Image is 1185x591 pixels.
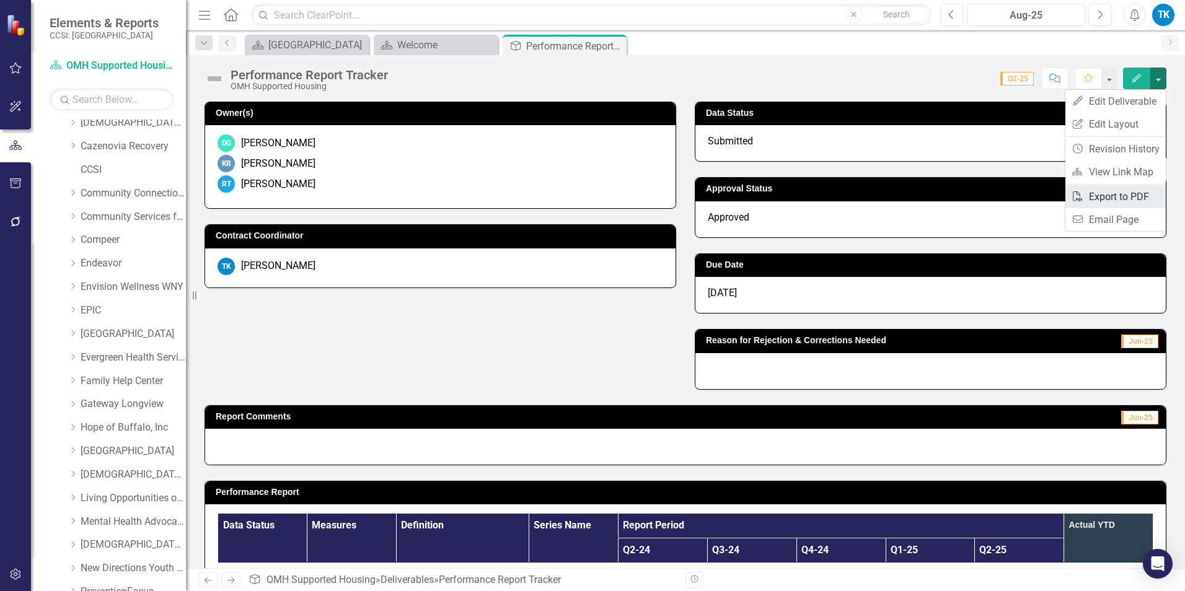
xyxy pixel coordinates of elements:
[81,374,186,388] a: Family Help Center
[706,336,1080,345] h3: Reason for Rejection & Corrections Needed
[268,37,366,53] div: [GEOGRAPHIC_DATA]
[241,136,315,151] div: [PERSON_NAME]
[50,89,174,110] input: Search Below...
[241,177,315,191] div: [PERSON_NAME]
[706,260,1160,269] h3: Due Date
[218,155,235,172] div: KR
[81,186,186,201] a: Community Connections of [GEOGRAPHIC_DATA]
[381,574,434,585] a: Deliverables
[81,538,186,552] a: [DEMOGRAPHIC_DATA] Comm Svces
[251,4,931,26] input: Search ClearPoint...
[81,444,186,458] a: [GEOGRAPHIC_DATA]
[1065,138,1166,160] a: Revision History
[50,59,174,73] a: OMH Supported Housing
[218,258,235,275] div: TK
[241,259,315,273] div: [PERSON_NAME]
[249,573,676,587] div: » »
[1065,113,1166,136] a: Edit Layout
[81,116,186,130] a: [DEMOGRAPHIC_DATA] Charities of [GEOGRAPHIC_DATA]
[218,175,235,193] div: RT
[81,280,186,294] a: Envision Wellness WNY
[81,561,186,576] a: New Directions Youth & Family Services, Inc.
[377,37,495,53] a: Welcome
[81,491,186,506] a: Living Opportunities of DePaul
[50,30,159,40] small: CCSI: [GEOGRAPHIC_DATA]
[1143,549,1173,579] div: Open Intercom Messenger
[50,15,159,30] span: Elements & Reports
[81,210,186,224] a: Community Services for Every1, Inc.
[216,108,669,118] h3: Owner(s)
[397,37,495,53] div: Welcome
[6,14,28,36] img: ClearPoint Strategy
[971,8,1081,23] div: Aug-25
[708,135,753,147] span: Submitted
[706,184,993,193] h3: Approval Status
[1121,411,1158,424] span: Jun-25
[708,211,749,223] span: Approved
[81,256,186,271] a: Endeavor
[248,37,366,53] a: [GEOGRAPHIC_DATA]
[81,139,186,154] a: Cazenovia Recovery
[216,412,840,421] h3: Report Comments
[81,163,186,177] a: CCSI
[1121,335,1158,348] span: Jun-25
[218,134,235,152] div: DG
[708,287,737,299] span: [DATE]
[231,82,388,91] div: OMH Supported Housing
[1152,4,1174,26] button: TK
[81,421,186,435] a: Hope of Buffalo, Inc
[81,468,186,482] a: [DEMOGRAPHIC_DATA] Family Services
[1065,160,1166,183] a: View Link Map
[81,233,186,247] a: Compeer
[241,157,315,171] div: [PERSON_NAME]
[1065,185,1166,208] a: Export to PDF
[224,567,1147,578] div: Agency
[1065,208,1166,231] a: Email Page
[81,304,186,318] a: EPIC
[81,397,186,411] a: Gateway Longview
[81,515,186,529] a: Mental Health Advocates
[205,69,224,89] img: Not Defined
[216,231,669,240] h3: Contract Coordinator
[706,108,958,118] h3: Data Status
[967,4,1085,26] button: Aug-25
[231,68,388,82] div: Performance Report Tracker
[81,351,186,365] a: Evergreen Health Services
[1000,72,1034,85] span: Q2-25
[526,38,623,54] div: Performance Report Tracker
[81,327,186,341] a: [GEOGRAPHIC_DATA]
[267,574,376,585] a: OMH Supported Housing
[866,6,928,24] button: Search
[216,488,1160,497] h3: Performance Report
[883,9,910,19] span: Search
[1065,90,1166,113] a: Edit Deliverable
[439,574,561,585] div: Performance Report Tracker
